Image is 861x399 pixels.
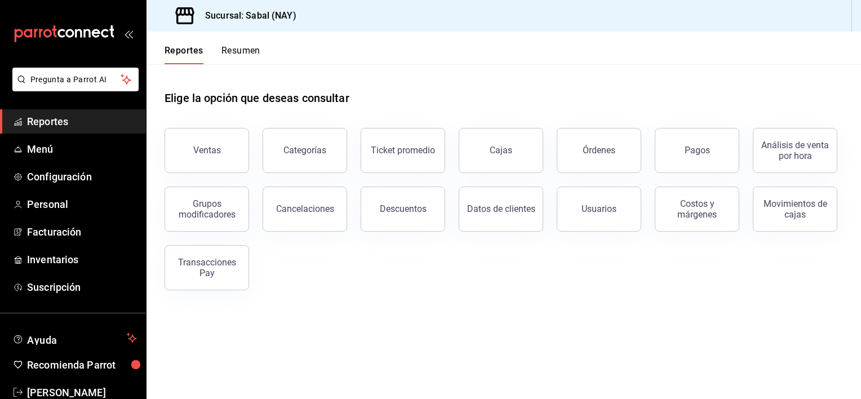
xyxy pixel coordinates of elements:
[655,187,739,232] button: Costos y márgenes
[583,145,615,156] div: Órdenes
[263,128,347,173] button: Categorías
[361,128,445,173] button: Ticket promedio
[8,82,139,94] a: Pregunta a Parrot AI
[655,128,739,173] button: Pagos
[467,203,535,214] div: Datos de clientes
[27,141,137,157] span: Menú
[172,257,242,278] div: Transacciones Pay
[459,187,543,232] button: Datos de clientes
[172,198,242,220] div: Grupos modificadores
[124,29,133,38] button: open_drawer_menu
[221,45,260,64] button: Resumen
[459,128,543,173] button: Cajas
[662,198,732,220] div: Costos y márgenes
[380,203,427,214] div: Descuentos
[490,145,512,156] div: Cajas
[582,203,616,214] div: Usuarios
[557,128,641,173] button: Órdenes
[30,74,121,86] span: Pregunta a Parrot AI
[27,280,137,295] span: Suscripción
[193,145,221,156] div: Ventas
[753,128,837,173] button: Análisis de venta por hora
[753,187,837,232] button: Movimientos de cajas
[27,252,137,267] span: Inventarios
[165,187,249,232] button: Grupos modificadores
[263,187,347,232] button: Cancelaciones
[27,114,137,129] span: Reportes
[283,145,326,156] div: Categorías
[760,198,830,220] div: Movimientos de cajas
[557,187,641,232] button: Usuarios
[27,224,137,240] span: Facturación
[12,68,139,91] button: Pregunta a Parrot AI
[165,90,349,107] h1: Elige la opción que deseas consultar
[196,9,296,23] h3: Sucursal: Sabal (NAY)
[361,187,445,232] button: Descuentos
[371,145,435,156] div: Ticket promedio
[276,203,334,214] div: Cancelaciones
[165,128,249,173] button: Ventas
[165,45,203,64] button: Reportes
[27,357,137,373] span: Recomienda Parrot
[165,245,249,290] button: Transacciones Pay
[685,145,710,156] div: Pagos
[27,169,137,184] span: Configuración
[165,45,260,64] div: navigation tabs
[760,140,830,161] div: Análisis de venta por hora
[27,331,122,345] span: Ayuda
[27,197,137,212] span: Personal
